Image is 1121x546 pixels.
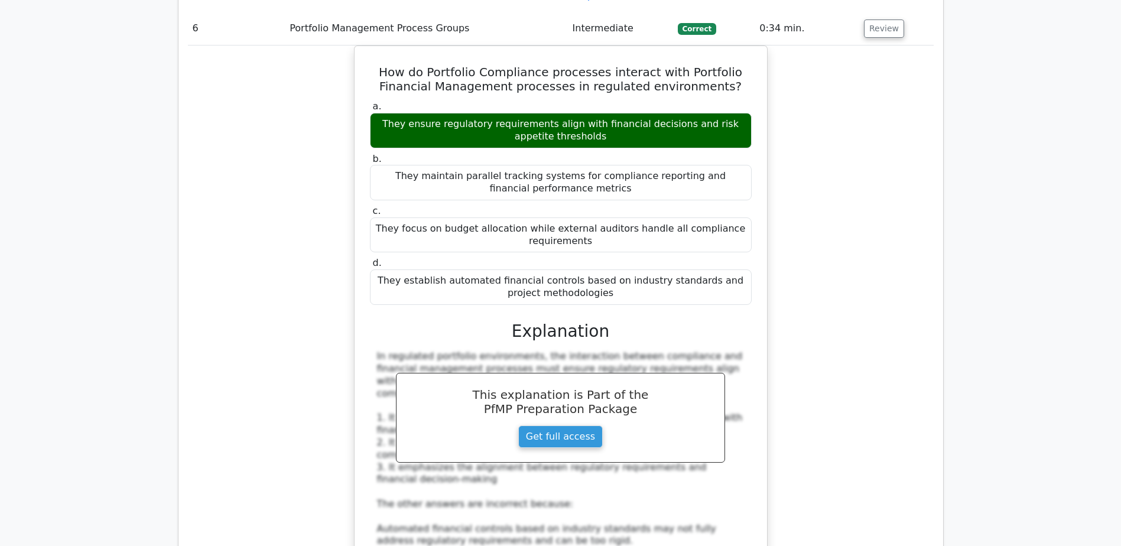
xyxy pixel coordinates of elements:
span: Correct [678,23,716,35]
div: They maintain parallel tracking systems for compliance reporting and financial performance metrics [370,165,752,200]
span: d. [373,257,382,268]
button: Review [864,19,904,38]
h5: How do Portfolio Compliance processes interact with Portfolio Financial Management processes in r... [369,65,753,93]
span: c. [373,205,381,216]
td: Portfolio Management Process Groups [285,12,567,45]
span: b. [373,153,382,164]
span: a. [373,100,382,112]
div: They establish automated financial controls based on industry standards and project methodologies [370,269,752,305]
td: 0:34 min. [755,12,859,45]
h3: Explanation [377,321,745,342]
td: Intermediate [568,12,673,45]
td: 6 [188,12,285,45]
div: They focus on budget allocation while external auditors handle all compliance requirements [370,217,752,253]
div: They ensure regulatory requirements align with financial decisions and risk appetite thresholds [370,113,752,148]
a: Get full access [518,425,603,448]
